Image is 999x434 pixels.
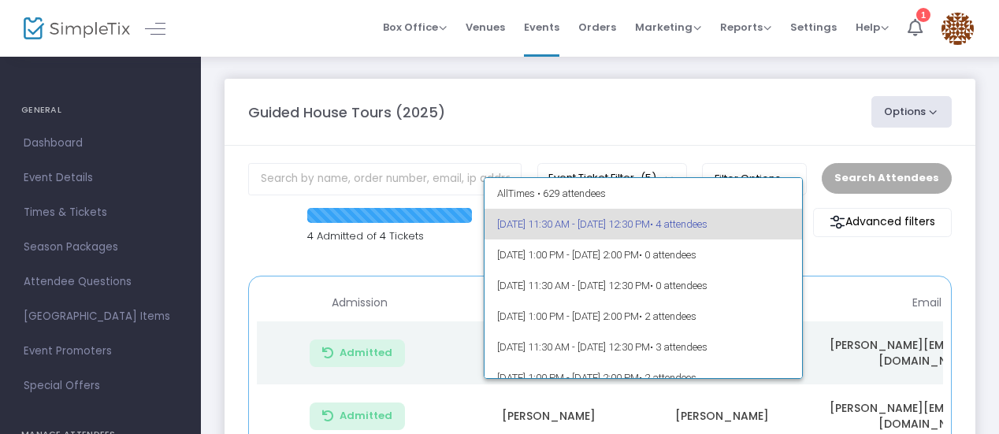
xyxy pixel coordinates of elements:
[639,249,696,261] span: • 0 attendees
[650,218,707,230] span: • 4 attendees
[497,301,789,332] span: [DATE] 1:00 PM - [DATE] 2:00 PM
[497,178,789,209] span: All Times • 629 attendees
[497,332,789,362] span: [DATE] 11:30 AM - [DATE] 12:30 PM
[497,362,789,393] span: [DATE] 1:00 PM - [DATE] 2:00 PM
[497,270,789,301] span: [DATE] 11:30 AM - [DATE] 12:30 PM
[497,239,789,270] span: [DATE] 1:00 PM - [DATE] 2:00 PM
[650,341,707,353] span: • 3 attendees
[497,209,789,239] span: [DATE] 11:30 AM - [DATE] 12:30 PM
[639,310,696,322] span: • 2 attendees
[650,280,707,291] span: • 0 attendees
[639,372,696,384] span: • 2 attendees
